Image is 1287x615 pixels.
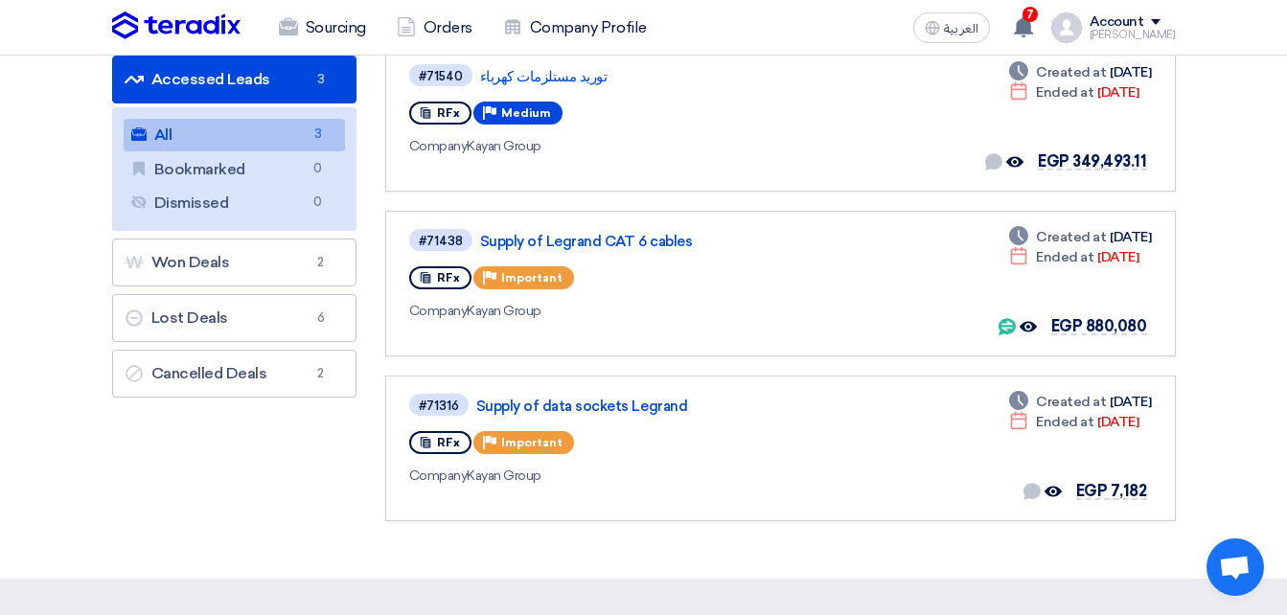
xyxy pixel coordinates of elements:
span: Important [501,436,563,449]
button: العربية [913,12,990,43]
span: 6 [310,308,333,328]
span: Ended at [1036,82,1093,102]
div: [DATE] [1009,62,1151,82]
span: RFx [437,106,460,120]
span: Company [409,467,468,484]
a: All [124,119,345,151]
a: Sourcing [264,7,381,49]
span: Created at [1036,227,1106,247]
span: EGP 880,080 [1051,317,1147,335]
span: Company [409,303,468,319]
a: Bookmarked [124,153,345,186]
span: Ended at [1036,247,1093,267]
span: EGP 7,182 [1076,482,1147,500]
a: توريد مستلزمات كهرباء [480,68,959,85]
a: Dismissed [124,187,345,219]
div: [DATE] [1009,82,1138,102]
div: Kayan Group [409,466,959,486]
div: [DATE] [1009,392,1151,412]
span: 7 [1023,7,1038,22]
span: 3 [307,125,330,145]
span: Important [501,271,563,285]
a: Lost Deals6 [112,294,356,342]
span: EGP 349,493.11 [1038,152,1146,171]
span: 0 [307,159,330,179]
span: 2 [310,253,333,272]
a: Supply of Legrand CAT 6 cables [480,233,959,250]
img: Teradix logo [112,11,241,40]
img: profile_test.png [1051,12,1082,43]
span: RFx [437,436,460,449]
div: [PERSON_NAME] [1090,30,1176,40]
div: Account [1090,14,1144,31]
span: العربية [944,22,978,35]
a: Won Deals2 [112,239,356,286]
a: Company Profile [488,7,662,49]
a: Orders [381,7,488,49]
span: RFx [437,271,460,285]
div: Kayan Group [409,301,963,321]
div: Kayan Group [409,136,963,156]
div: #71316 [419,399,459,412]
span: Created at [1036,392,1106,412]
span: Ended at [1036,412,1093,432]
span: Company [409,138,468,154]
div: [DATE] [1009,227,1151,247]
div: #71438 [419,235,463,247]
div: [DATE] [1009,247,1138,267]
a: Cancelled Deals2 [112,350,356,398]
span: Created at [1036,62,1106,82]
div: Open chat [1207,538,1264,596]
a: Accessed Leads3 [112,56,356,103]
div: [DATE] [1009,412,1138,432]
div: #71540 [419,70,463,82]
span: 0 [307,193,330,213]
span: 3 [310,70,333,89]
span: 2 [310,364,333,383]
span: Medium [501,106,551,120]
a: Supply of data sockets Legrand [476,398,955,415]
